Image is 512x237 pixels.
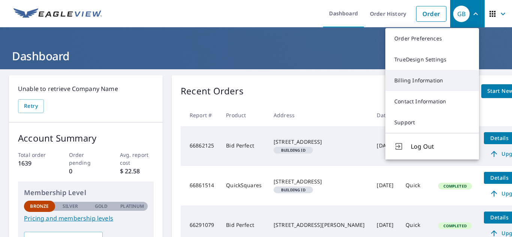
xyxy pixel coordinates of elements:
[416,6,446,22] a: Order
[488,134,511,142] span: Details
[181,166,220,206] td: 66861514
[488,214,511,221] span: Details
[274,221,365,229] div: [STREET_ADDRESS][PERSON_NAME]
[18,99,44,113] button: Retry
[371,104,400,126] th: Date
[18,151,52,159] p: Total order
[69,151,103,167] p: Order pending
[385,49,479,70] a: TrueDesign Settings
[400,166,432,206] td: Quick
[281,188,305,192] em: Building ID
[95,203,108,210] p: Gold
[18,131,154,145] p: Account Summary
[274,178,365,185] div: [STREET_ADDRESS]
[488,174,511,181] span: Details
[18,159,52,168] p: 1639
[120,151,154,167] p: Avg. report cost
[63,203,78,210] p: Silver
[385,112,479,133] a: Support
[69,167,103,176] p: 0
[268,104,371,126] th: Address
[181,84,244,98] p: Recent Orders
[371,126,400,166] td: [DATE]
[24,101,38,111] span: Retry
[120,203,144,210] p: Platinum
[274,138,365,146] div: [STREET_ADDRESS]
[411,142,470,151] span: Log Out
[385,70,479,91] a: Billing Information
[181,104,220,126] th: Report #
[181,126,220,166] td: 66862125
[13,8,102,19] img: EV Logo
[220,166,268,206] td: QuickSquares
[220,104,268,126] th: Product
[120,167,154,176] p: $ 22.58
[24,214,148,223] a: Pricing and membership levels
[24,188,148,198] p: Membership Level
[371,166,400,206] td: [DATE]
[9,48,503,64] h1: Dashboard
[439,183,471,189] span: Completed
[453,6,470,22] div: GB
[30,203,49,210] p: Bronze
[385,91,479,112] a: Contact Information
[385,133,479,159] button: Log Out
[385,28,479,49] a: Order Preferences
[439,223,471,228] span: Completed
[220,126,268,166] td: Bid Perfect
[18,84,154,93] p: Unable to retrieve Company Name
[281,148,305,152] em: Building ID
